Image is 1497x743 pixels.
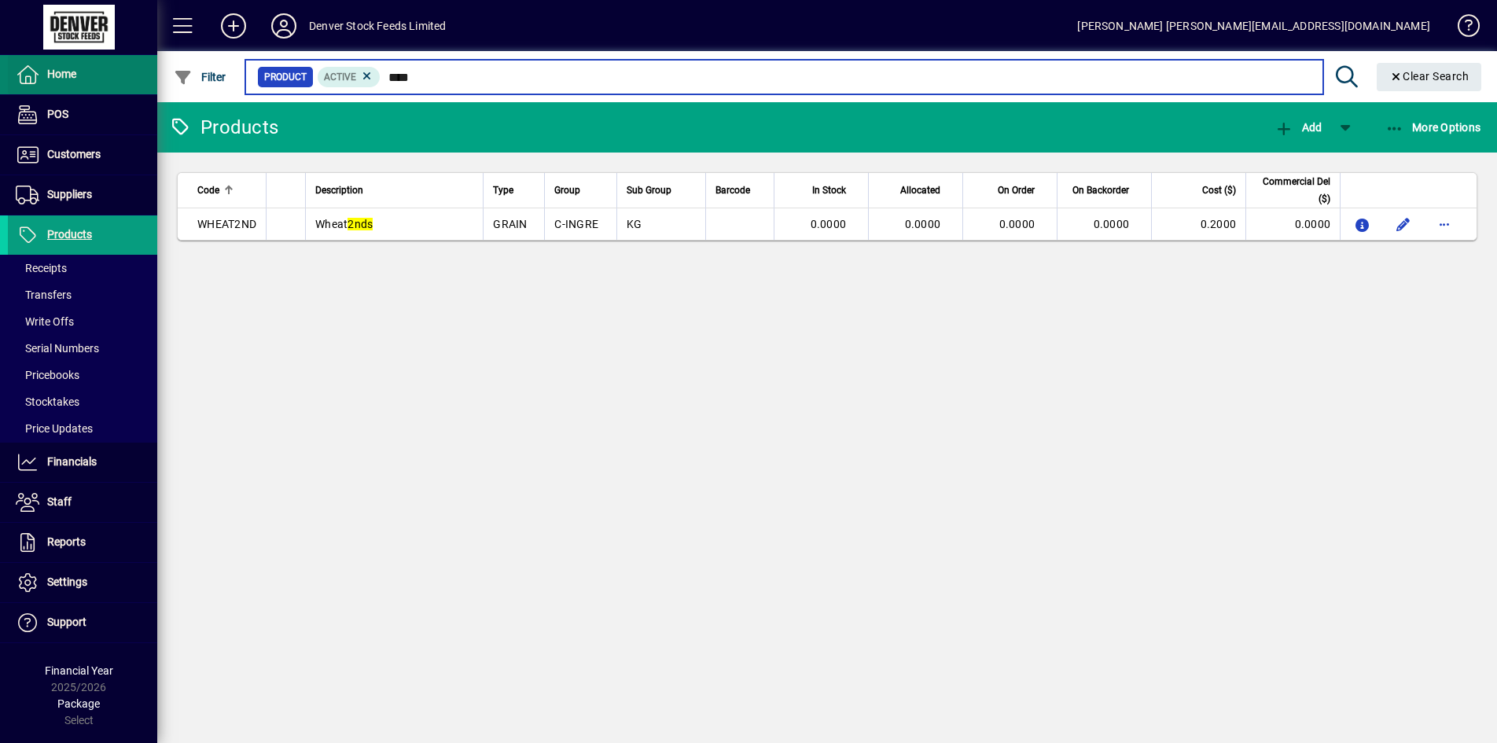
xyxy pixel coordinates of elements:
[47,148,101,160] span: Customers
[16,342,99,355] span: Serial Numbers
[264,69,307,85] span: Product
[16,395,79,408] span: Stocktakes
[627,182,671,199] span: Sub Group
[973,182,1049,199] div: On Order
[627,218,642,230] span: KG
[47,495,72,508] span: Staff
[170,63,230,91] button: Filter
[1381,113,1485,142] button: More Options
[8,362,157,388] a: Pricebooks
[8,483,157,522] a: Staff
[1077,13,1430,39] div: [PERSON_NAME] [PERSON_NAME][EMAIL_ADDRESS][DOMAIN_NAME]
[197,218,256,230] span: WHEAT2ND
[554,182,580,199] span: Group
[493,218,527,230] span: GRAIN
[1202,182,1236,199] span: Cost ($)
[1072,182,1129,199] span: On Backorder
[784,182,860,199] div: In Stock
[1446,3,1477,54] a: Knowledge Base
[715,182,764,199] div: Barcode
[8,135,157,175] a: Customers
[47,576,87,588] span: Settings
[47,616,86,628] span: Support
[998,182,1035,199] span: On Order
[208,12,259,40] button: Add
[493,182,535,199] div: Type
[47,68,76,80] span: Home
[1151,208,1245,240] td: 0.2000
[1271,113,1326,142] button: Add
[1094,218,1130,230] span: 0.0000
[1391,211,1416,237] button: Edit
[47,188,92,200] span: Suppliers
[259,12,309,40] button: Profile
[8,603,157,642] a: Support
[8,335,157,362] a: Serial Numbers
[47,108,68,120] span: POS
[554,182,606,199] div: Group
[309,13,447,39] div: Denver Stock Feeds Limited
[197,182,256,199] div: Code
[47,535,86,548] span: Reports
[315,182,473,199] div: Description
[57,697,100,710] span: Package
[1385,121,1481,134] span: More Options
[627,182,696,199] div: Sub Group
[169,115,278,140] div: Products
[1432,211,1457,237] button: More options
[812,182,846,199] span: In Stock
[324,72,356,83] span: Active
[1245,208,1340,240] td: 0.0000
[1256,173,1330,208] span: Commercial Del ($)
[348,218,373,230] em: 2nds
[45,664,113,677] span: Financial Year
[8,281,157,308] a: Transfers
[715,182,750,199] span: Barcode
[1389,70,1469,83] span: Clear Search
[47,455,97,468] span: Financials
[811,218,847,230] span: 0.0000
[905,218,941,230] span: 0.0000
[8,95,157,134] a: POS
[8,443,157,482] a: Financials
[900,182,940,199] span: Allocated
[8,415,157,442] a: Price Updates
[16,289,72,301] span: Transfers
[878,182,954,199] div: Allocated
[554,218,598,230] span: C-INGRE
[197,182,219,199] span: Code
[1067,182,1143,199] div: On Backorder
[999,218,1035,230] span: 0.0000
[47,228,92,241] span: Products
[1377,63,1482,91] button: Clear
[315,218,373,230] span: Wheat
[8,55,157,94] a: Home
[1274,121,1322,134] span: Add
[16,315,74,328] span: Write Offs
[16,369,79,381] span: Pricebooks
[493,182,513,199] span: Type
[318,67,381,87] mat-chip: Activation Status: Active
[8,388,157,415] a: Stocktakes
[8,255,157,281] a: Receipts
[8,563,157,602] a: Settings
[174,71,226,83] span: Filter
[16,422,93,435] span: Price Updates
[315,182,363,199] span: Description
[8,175,157,215] a: Suppliers
[8,523,157,562] a: Reports
[16,262,67,274] span: Receipts
[8,308,157,335] a: Write Offs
